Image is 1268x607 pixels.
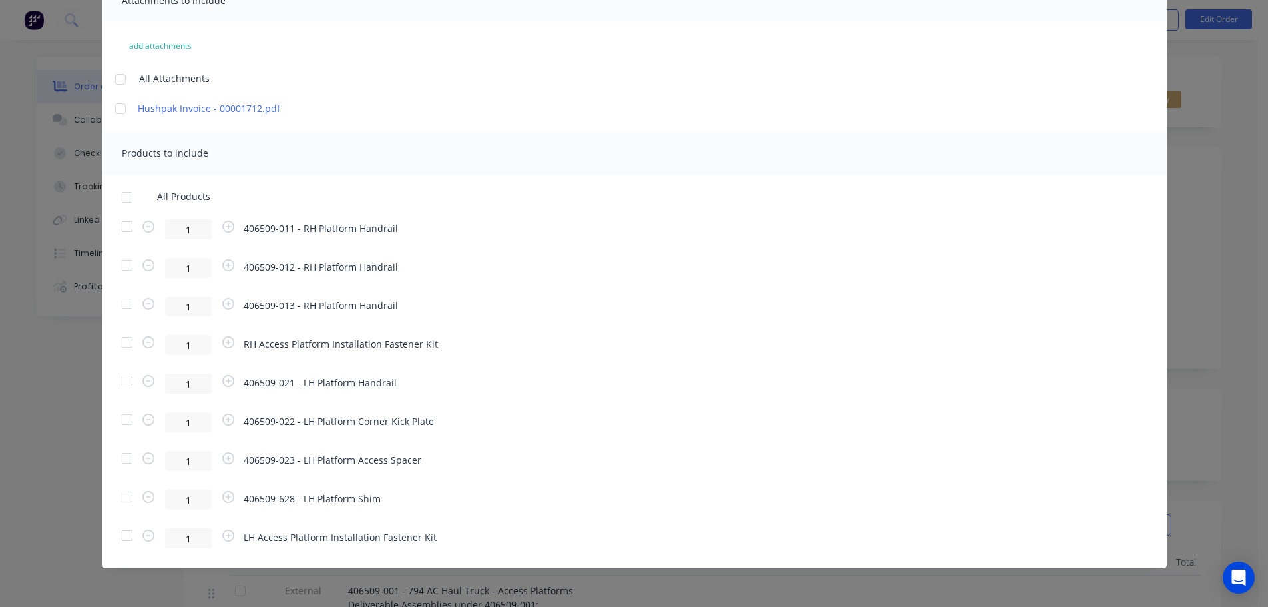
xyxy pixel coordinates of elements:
[244,260,398,274] span: 406509-012 - RH Platform Handrail
[244,414,434,428] span: 406509-022 - LH Platform Corner Kick Plate
[244,453,421,467] span: 406509-023 - LH Platform Access Spacer
[1223,562,1255,594] div: Open Intercom Messenger
[244,530,437,544] span: LH Access Platform Installation Fastener Kit
[244,376,397,390] span: 406509-021 - LH Platform Handrail
[139,71,210,85] span: All Attachments
[138,101,371,115] a: Hushpak Invoice - 00001712.pdf
[115,35,206,57] button: add attachments
[244,492,381,506] span: 406509-628 - LH Platform Shim
[244,221,398,235] span: 406509-011 - RH Platform Handrail
[244,299,398,312] span: 406509-013 - RH Platform Handrail
[122,147,208,159] span: Products to include
[244,337,438,351] span: RH Access Platform Installation Fastener Kit
[157,189,219,203] span: All Products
